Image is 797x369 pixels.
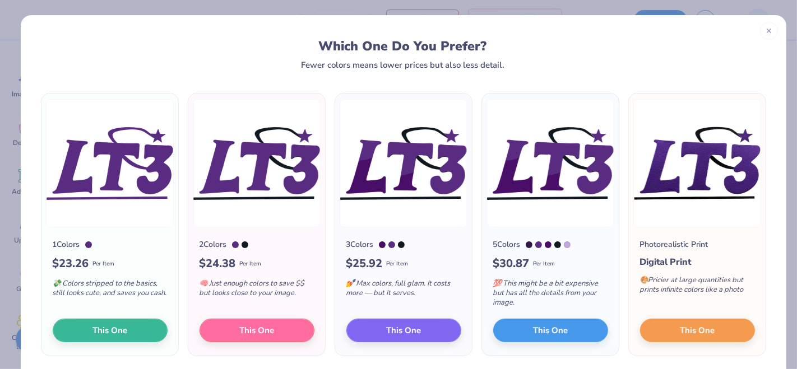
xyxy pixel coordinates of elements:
span: $ 23.26 [53,255,89,272]
img: 2 color option [193,99,321,227]
button: This One [346,319,461,342]
span: This One [239,324,274,337]
div: 268 C [232,241,239,248]
span: This One [533,324,568,337]
span: Per Item [387,260,409,268]
div: 1 Colors [53,239,80,250]
span: This One [92,324,127,337]
button: This One [53,319,168,342]
div: Fewer colors means lower prices but also less detail. [301,60,504,69]
span: Per Item [240,260,262,268]
img: 5 color option [486,99,614,227]
div: 264 C [564,241,571,248]
img: 1 color option [46,99,174,227]
div: Digital Print [640,255,755,269]
div: Just enough colors to save $$ but looks close to your image. [200,272,314,309]
div: Colors stripped to the basics, still looks cute, and saves you cash. [53,272,168,309]
div: 2617 C [379,241,386,248]
div: Black 6 C [554,241,561,248]
span: This One [386,324,421,337]
span: 🎨 [640,275,649,285]
span: This One [680,324,715,337]
div: 2695 C [526,241,532,248]
div: Max colors, full glam. It costs more — but it serves. [346,272,461,309]
button: This One [200,319,314,342]
div: Which One Do You Prefer? [51,39,754,54]
div: 5 Colors [493,239,521,250]
div: 2617 C [545,241,552,248]
button: This One [640,319,755,342]
div: 268 C [535,241,542,248]
img: Photorealistic preview [633,99,761,227]
div: 268 C [85,241,92,248]
div: Black 6 C [242,241,248,248]
span: 💯 [493,278,502,288]
div: Photorealistic Print [640,239,708,250]
span: 🧠 [200,278,208,288]
button: This One [493,319,608,342]
div: This might be a bit expensive but has all the details from your image. [493,272,608,319]
span: Per Item [534,260,555,268]
div: Pricier at large quantities but prints infinite colors like a photo [640,269,755,306]
div: 2 Colors [200,239,227,250]
span: Per Item [93,260,115,268]
span: $ 25.92 [346,255,383,272]
div: 3 Colors [346,239,374,250]
span: $ 24.38 [200,255,236,272]
div: Black 6 C [398,241,405,248]
span: $ 30.87 [493,255,530,272]
span: 💅 [346,278,355,288]
span: 💸 [53,278,62,288]
img: 3 color option [340,99,467,227]
div: 268 C [388,241,395,248]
